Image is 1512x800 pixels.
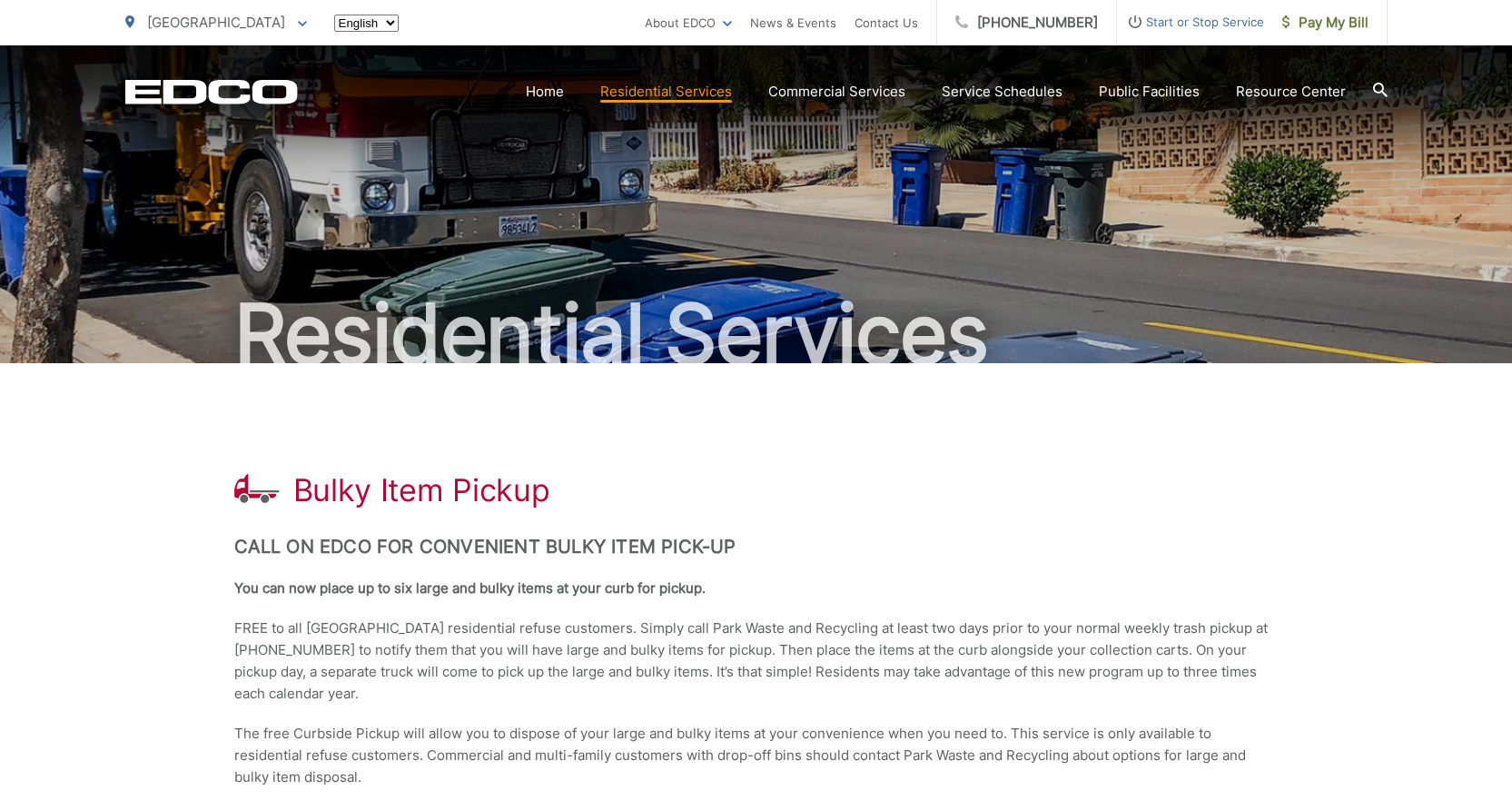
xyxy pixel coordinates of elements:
[293,472,550,509] h1: Bulky Item Pickup
[526,81,564,103] a: Home
[234,579,706,597] strong: You can now place up to six large and bulky items at your curb for pickup.
[1099,81,1200,103] a: Public Facilities
[234,617,1279,705] p: FREE to all [GEOGRAPHIC_DATA] residential refuse customers. Simply call Park Waste and Recycling ...
[645,12,732,34] a: About EDCO
[1282,12,1369,34] span: Pay My Bill
[1236,81,1346,103] a: Resource Center
[147,14,285,31] span: [GEOGRAPHIC_DATA]
[942,81,1062,103] a: Service Schedules
[125,79,298,104] a: EDCD logo. Return to the homepage.
[750,12,836,34] a: News & Events
[600,81,732,103] a: Residential Services
[768,81,905,103] a: Commercial Services
[234,723,1279,788] p: The free Curbside Pickup will allow you to dispose of your large and bulky items at your convenie...
[334,15,399,32] select: Select a language
[125,289,1388,380] h2: Residential Services
[234,536,1279,558] h2: Call on EDCO for Convenient Bulky Item Pick-up
[855,12,918,34] a: Contact Us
